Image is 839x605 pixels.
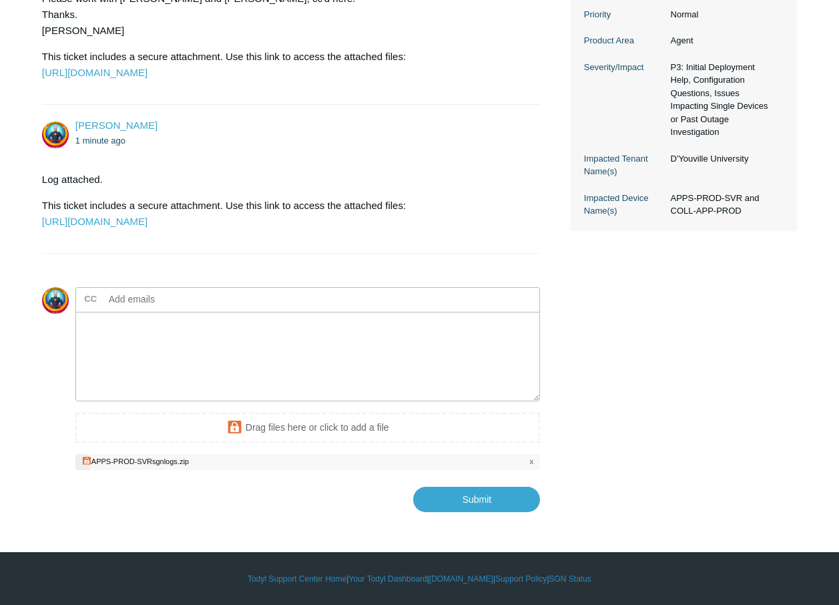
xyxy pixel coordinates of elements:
[584,34,664,47] dt: Product Area
[584,192,664,218] dt: Impacted Device Name(s)
[429,573,493,585] a: [DOMAIN_NAME]
[529,456,533,467] span: x
[75,120,158,131] span: Timothy Kujawski
[75,120,158,131] a: [PERSON_NAME]
[664,192,784,218] dd: APPS-PROD-SVR and COLL-APP-PROD
[584,61,664,74] dt: Severity/Impact
[42,172,527,188] p: Log attached.
[84,289,97,309] label: CC
[91,457,189,465] div: APPS-PROD-SVRsgnlogs.zip
[584,8,664,21] dt: Priority
[495,573,547,585] a: Support Policy
[42,67,148,78] a: [URL][DOMAIN_NAME]
[413,487,540,512] input: Submit
[75,312,541,402] textarea: Add your reply
[103,289,247,309] input: Add emails
[42,216,148,227] a: [URL][DOMAIN_NAME]
[75,136,125,146] time: 10/09/2025, 17:10
[42,198,527,230] p: This ticket includes a secure attachment. Use this link to access the attached files:
[664,8,784,21] dd: Normal
[549,573,591,585] a: SGN Status
[664,61,784,139] dd: P3: Initial Deployment Help, Configuration Questions, Issues Impacting Single Devices or Past Out...
[248,573,346,585] a: Todyl Support Center Home
[664,34,784,47] dd: Agent
[42,49,527,81] p: This ticket includes a secure attachment. Use this link to access the attached files:
[348,573,427,585] a: Your Todyl Dashboard
[42,573,797,585] div: | | | |
[584,152,664,178] dt: Impacted Tenant Name(s)
[664,152,784,166] dd: D'Youville University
